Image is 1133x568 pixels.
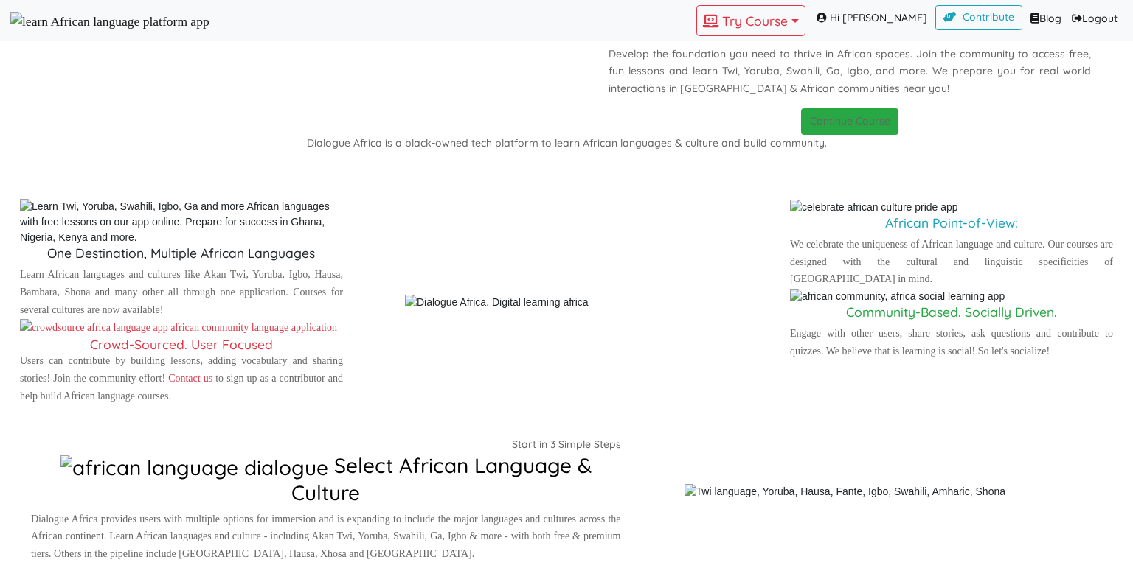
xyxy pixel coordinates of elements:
p: Learn African languages and cultures like Akan Twi, Yoruba, Igbo, Hausa, Bambara, Shona and many ... [20,266,343,318]
p: Engage with other users, share stories, ask questions and contribute to quizzes. We believe that ... [790,325,1113,360]
img: Learn Twi, Yoruba, Swahili, Igbo, Ga and more African languages with free lessons on our app onli... [20,199,343,245]
p: Dialogue Africa is a black-owned tech platform to learn African languages & culture and build com... [11,135,1122,152]
a: Blog [1022,5,1067,33]
h5: Community-Based. Socially Driven. [790,304,1113,320]
h5: One Destination, Multiple African Languages [20,245,343,261]
span: Hi [PERSON_NAME] [805,5,935,31]
p: Continue Course [810,113,890,130]
img: african community, africa social learning app [790,289,1005,304]
h5: African Point-of-View: [790,215,1113,231]
img: celebrate african culture pride app [790,200,958,215]
button: Continue Course [801,108,898,135]
img: learn African language platform app [10,12,209,31]
button: Try Course [696,5,805,36]
a: Crowd-Sourced. User Focused [20,321,343,352]
p: Users can contribute by building lessons, adding vocabulary and sharing stories! Join the communi... [20,352,343,404]
img: crowdsource africa language app african community language application [20,319,337,337]
a: Contribute [935,5,1023,30]
p: We celebrate the uniqueness of African language and culture. Our courses are designed with the cu... [790,236,1113,288]
h2: Select African Language & Culture [31,453,621,505]
a: Logout [1067,5,1123,33]
img: Twi language, Yoruba, Hausa, Fante, Igbo, Swahili, Amharic, Shona [674,484,1016,499]
img: african language dialogue [60,455,328,480]
h5: Crowd-Sourced. User Focused [20,337,343,352]
p: Dialogue Africa provides users with multiple options for immersion and is expanding to include th... [31,511,621,563]
p: Develop the foundation you need to thrive in African spaces. Join the community to access free, f... [609,46,1091,98]
a: Contact us [165,373,215,384]
img: Dialogue Africa. Digital learning africa [405,295,589,310]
